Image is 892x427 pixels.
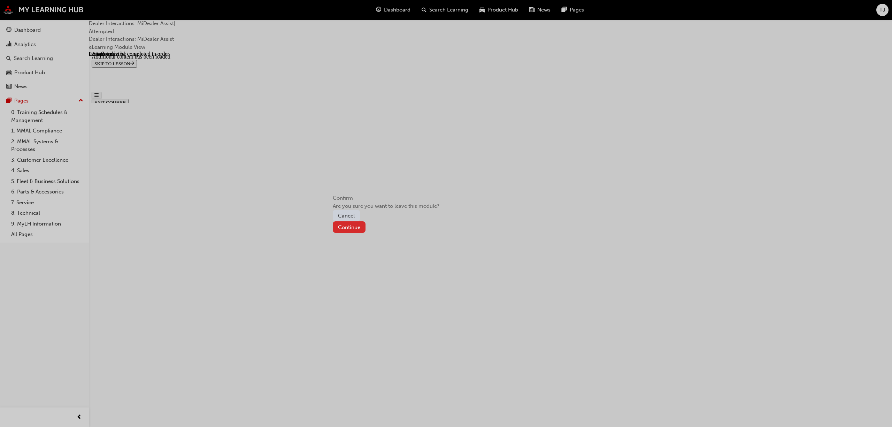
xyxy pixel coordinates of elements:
button: SKIP TO LESSON [3,9,48,17]
span: SKIP TO LESSON [6,10,45,15]
button: Close navigation menu [3,41,13,48]
div: Confirm [333,194,559,233]
span: Confirm [333,195,353,201]
div: Additional content has been loaded [3,3,800,9]
div: Are you sure you want to leave this module? [333,202,559,210]
button: EXIT COURSE [3,48,40,55]
button: Continue [333,221,366,233]
button: Cancel [333,210,360,221]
